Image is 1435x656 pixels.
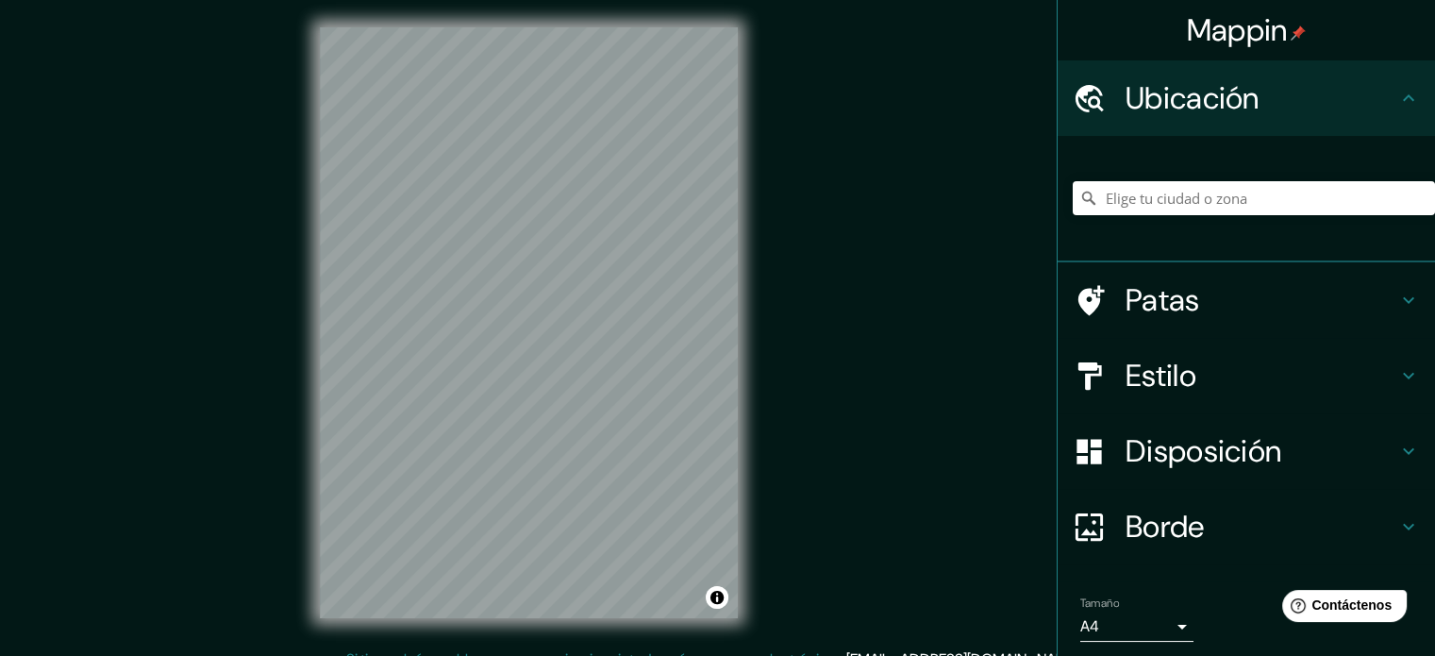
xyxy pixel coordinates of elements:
[1073,181,1435,215] input: Elige tu ciudad o zona
[1126,78,1260,118] font: Ubicación
[1058,338,1435,413] div: Estilo
[1058,262,1435,338] div: Patas
[706,586,728,609] button: Activar o desactivar atribución
[1058,413,1435,489] div: Disposición
[1058,60,1435,136] div: Ubicación
[1080,596,1119,611] font: Tamaño
[1080,616,1099,636] font: A4
[1126,431,1281,471] font: Disposición
[1126,507,1205,547] font: Borde
[1126,280,1200,320] font: Patas
[1126,356,1196,395] font: Estilo
[320,27,738,618] canvas: Mapa
[1058,489,1435,564] div: Borde
[1291,25,1306,41] img: pin-icon.png
[1080,612,1193,642] div: A4
[1267,582,1414,635] iframe: Lanzador de widgets de ayuda
[1187,10,1288,50] font: Mappin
